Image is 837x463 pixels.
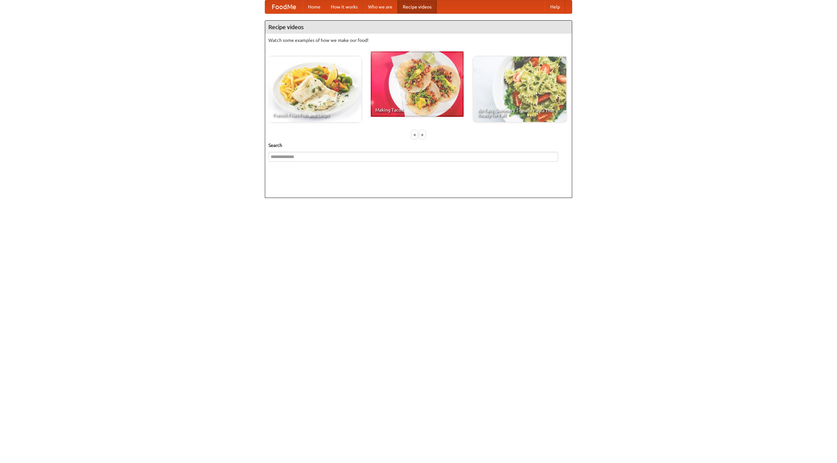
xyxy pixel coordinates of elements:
[326,0,363,13] a: How it works
[265,0,303,13] a: FoodMe
[371,51,464,117] a: Making Tacos
[363,0,398,13] a: Who we are
[268,142,569,149] h5: Search
[273,113,357,117] span: French Fries Fish and Chips
[398,0,437,13] a: Recipe videos
[375,108,459,112] span: Making Tacos
[412,131,418,139] div: «
[265,21,572,34] h4: Recipe videos
[268,37,569,44] p: Watch some examples of how we make our food!
[473,57,566,122] a: An Easy, Summery Tomato Pasta That's Ready for Fall
[268,57,361,122] a: French Fries Fish and Chips
[419,131,425,139] div: »
[478,108,562,117] span: An Easy, Summery Tomato Pasta That's Ready for Fall
[545,0,565,13] a: Help
[303,0,326,13] a: Home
